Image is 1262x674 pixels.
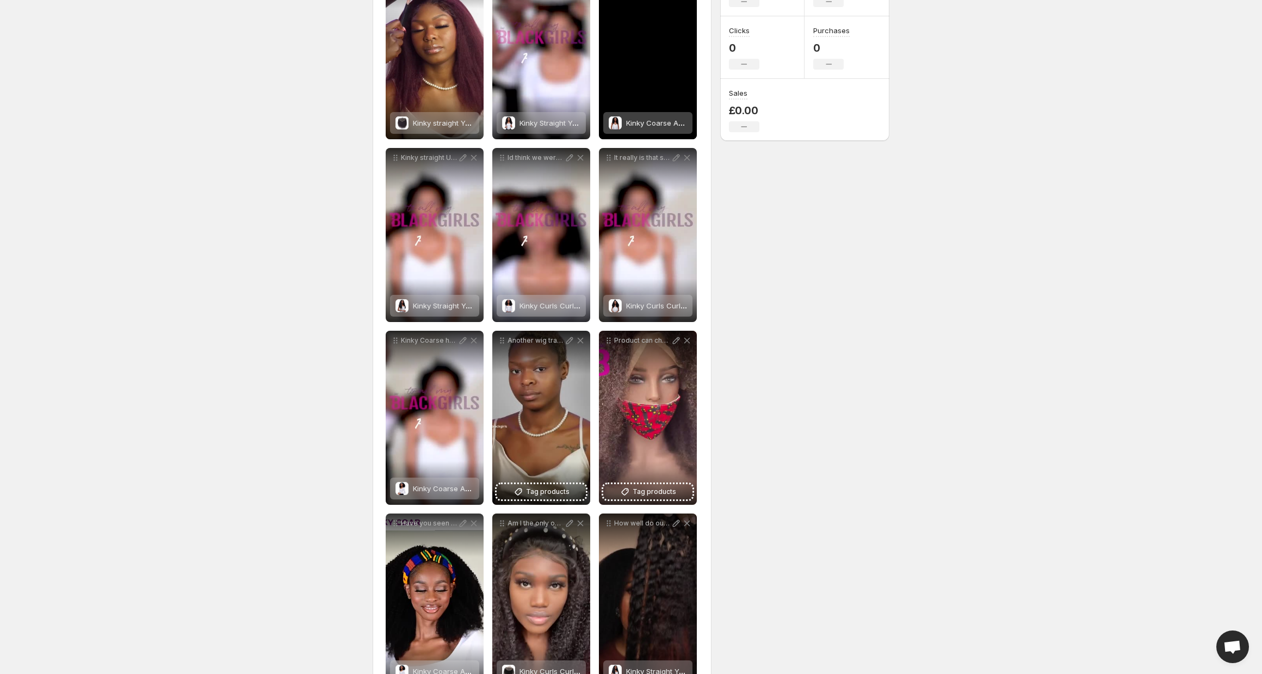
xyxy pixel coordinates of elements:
h3: Clicks [729,25,750,36]
span: Kinky Straight Yaki U/V-Part Wig [413,301,521,310]
a: Open chat [1216,630,1249,663]
img: Kinky straight Yaki lace closure and frontal [395,116,409,129]
p: £0.00 [729,104,759,117]
p: Am I the only one thats getting Bridgerton vibes from the Kinky Curls Lace Wig and headband combo... [508,519,564,528]
p: 0 [813,41,850,54]
h3: Sales [729,88,747,98]
p: It really is that simple Have you tried a u-part wig yet Shop now at TOALLMYBLACKGIRLS [614,153,671,162]
p: Kinky straight U-Part install U-part wigs are easier to use than you think Does this convince you... [401,153,457,162]
span: Kinky Coarse Afro U/V-Part Wig [626,119,734,127]
div: It really is that simple Have you tried a u-part wig yet Shop now at TOALLMYBLACKGIRLSKinky Curls... [599,148,697,322]
div: Kinky Coarse hair is something else Shop Kinky Coarse Headband Wig for this quick look now at TOA... [386,331,484,505]
span: Kinky Straight Yaki Headband Wig [519,119,635,127]
p: Have you seen the full extent of our Headband Wig collection Check out our pieces incorporating o... [401,519,457,528]
span: Kinky Curls Curly Headband Wig [519,301,630,310]
div: Product can change a look Can you guess which texture this is Shop now at TOALLMYBLACKGIRLSTag pr... [599,331,697,505]
div: Id think we were lying too if we told you its possible to get Kinky Curls in under minute but Wha... [492,148,590,322]
p: Product can change a look Can you guess which texture this is Shop now at TOALLMYBLACKGIRLS [614,336,671,345]
div: Kinky straight U-Part install U-part wigs are easier to use than you think Does this convince you... [386,148,484,322]
span: Kinky Curls Curly U/V-Part Wig [626,301,730,310]
span: Tag products [633,486,676,497]
p: Another wig transition Youve got to love it Shop now at TOALLMYBLACKGIRLS [508,336,564,345]
p: How well do our kinky straight clip ins blend into loaferette natural hair Shop our range of clip... [614,519,671,528]
p: Id think we were lying too if we told you its possible to get Kinky Curls in under minute but Wha... [508,153,564,162]
p: 0 [729,41,759,54]
span: Kinky straight Yaki lace closure and frontal [413,119,559,127]
p: Kinky Coarse hair is something else Shop Kinky Coarse Headband Wig for this quick look now at TOA... [401,336,457,345]
div: Another wig transition Youve got to love it Shop now at TOALLMYBLACKGIRLSTag products [492,331,590,505]
button: Tag products [603,484,692,499]
h3: Purchases [813,25,850,36]
button: Tag products [497,484,586,499]
span: Kinky Coarse Afro Headband Wig [413,484,528,493]
span: Tag products [526,486,570,497]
